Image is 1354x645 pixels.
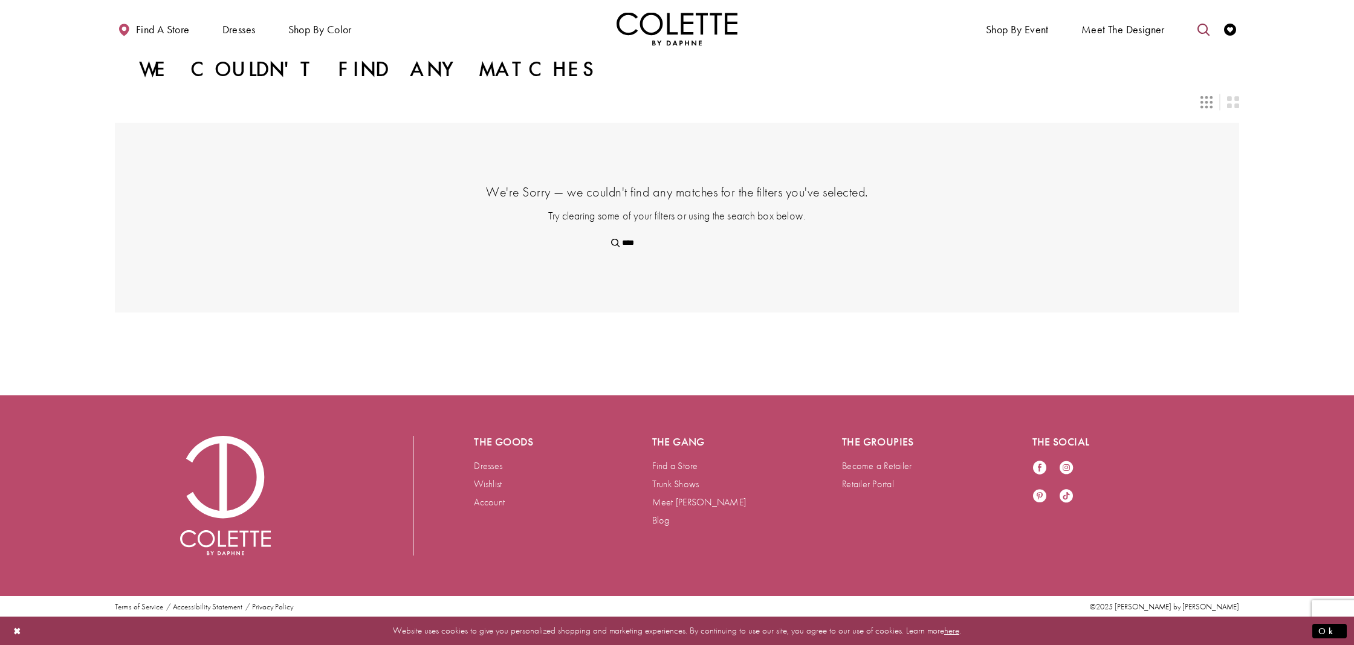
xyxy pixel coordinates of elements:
span: Switch layout to 2 columns [1227,96,1239,108]
a: Visit our Pinterest - Opens in new tab [1032,488,1047,505]
span: Shop by color [285,12,355,45]
a: Meet [PERSON_NAME] [652,496,747,508]
a: Visit our Instagram - Opens in new tab [1059,460,1074,476]
span: ©2025 [PERSON_NAME] by [PERSON_NAME] [1090,601,1239,612]
a: Privacy Policy [252,603,293,611]
a: Meet the designer [1078,12,1168,45]
button: Submit Search [604,234,627,252]
div: Layout Controls [108,89,1246,115]
span: Dresses [222,24,256,36]
span: Shop By Event [983,12,1052,45]
a: Trunk Shows [652,478,699,490]
h5: The social [1032,436,1174,448]
span: Find a store [136,24,190,36]
p: Try clearing some of your filters or using the search box below. [175,208,1179,223]
a: Find a store [115,12,192,45]
span: Shop by color [288,24,352,36]
h1: We couldn't find any matches [139,57,600,82]
a: here [944,624,959,637]
a: Dresses [474,459,502,472]
img: Colette by Daphne [617,12,737,45]
span: Shop By Event [986,24,1049,36]
a: Visit Colette by Daphne Homepage [180,436,271,556]
span: Dresses [219,12,259,45]
button: Submit Dialog [1312,623,1347,638]
a: Retailer Portal [842,478,894,490]
a: Blog [652,514,670,527]
a: Visit our TikTok - Opens in new tab [1059,488,1074,505]
h5: The goods [474,436,603,448]
a: Visit Home Page [617,12,737,45]
a: Find a Store [652,459,698,472]
a: Check Wishlist [1221,12,1239,45]
h5: The groupies [842,436,983,448]
button: Close Dialog [7,620,28,641]
a: Toggle search [1194,12,1213,45]
img: Colette by Daphne [180,436,271,556]
a: Accessibility Statement [173,603,242,611]
span: Meet the designer [1081,24,1165,36]
a: Visit our Facebook - Opens in new tab [1032,460,1047,476]
h5: The gang [652,436,794,448]
h4: We're Sorry — we couldn't find any matches for the filters you've selected. [175,183,1179,201]
a: Account [474,496,505,508]
div: Search form [604,234,751,252]
input: Search [604,234,751,252]
span: Switch layout to 3 columns [1200,96,1213,108]
ul: Follow us [1026,454,1092,511]
a: Wishlist [474,478,502,490]
a: Become a Retailer [842,459,912,472]
ul: Post footer menu [110,603,298,611]
a: Terms of Service [115,603,163,611]
p: Website uses cookies to give you personalized shopping and marketing experiences. By continuing t... [87,623,1267,639]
